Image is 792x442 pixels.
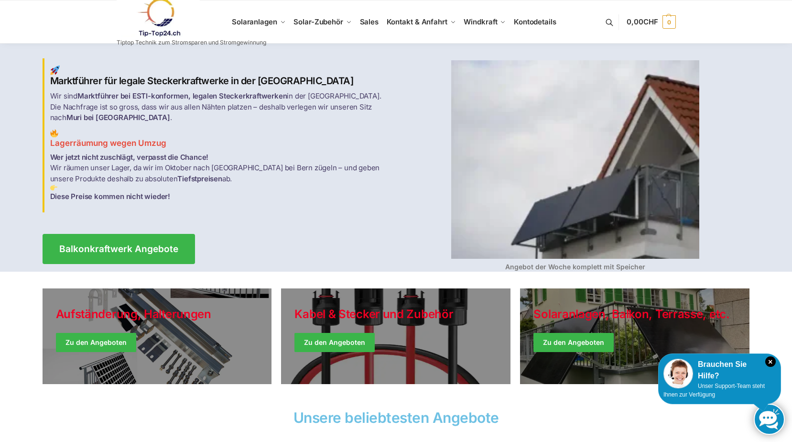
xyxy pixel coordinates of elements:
[50,66,60,75] img: Balkon-Terrassen-Kraftwerke 1
[765,356,776,367] i: Schließen
[290,0,356,44] a: Solar-Zubehör
[117,40,266,45] p: Tiptop Technik zum Stromsparen und Stromgewinnung
[232,17,277,26] span: Solaranlagen
[50,129,391,149] h3: Lagerräumung wegen Umzug
[382,0,460,44] a: Kontakt & Anfahrt
[510,0,560,44] a: Kontodetails
[177,174,222,183] strong: Tiefstpreisen
[50,192,170,201] strong: Diese Preise kommen nicht wieder!
[66,113,170,122] strong: Muri bei [GEOGRAPHIC_DATA]
[663,383,765,398] span: Unser Support-Team steht Ihnen zur Verfügung
[464,17,497,26] span: Windkraft
[293,17,343,26] span: Solar-Zubehör
[460,0,510,44] a: Windkraft
[43,410,750,425] h2: Unsere beliebtesten Angebote
[627,17,658,26] span: 0,00
[43,234,195,264] a: Balkonkraftwerk Angebote
[59,244,178,254] span: Balkonkraftwerk Angebote
[514,17,556,26] span: Kontodetails
[43,288,272,384] a: Holiday Style
[50,152,391,202] p: Wir räumen unser Lager, da wir im Oktober nach [GEOGRAPHIC_DATA] bei Bern zügeln – und geben unse...
[627,8,675,36] a: 0,00CHF 0
[520,288,749,384] a: Winter Jackets
[663,359,776,382] div: Brauchen Sie Hilfe?
[50,184,57,191] img: Balkon-Terrassen-Kraftwerke 3
[505,263,645,271] strong: Angebot der Woche komplett mit Speicher
[281,288,510,384] a: Holiday Style
[356,0,382,44] a: Sales
[77,91,287,100] strong: Marktführer bei ESTI-konformen, legalen Steckerkraftwerken
[50,66,391,87] h2: Marktführer für legale Steckerkraftwerke in der [GEOGRAPHIC_DATA]
[50,153,209,162] strong: Wer jetzt nicht zuschlägt, verpasst die Chance!
[451,60,699,259] img: Balkon-Terrassen-Kraftwerke 4
[663,359,693,388] img: Customer service
[387,17,447,26] span: Kontakt & Anfahrt
[50,91,391,123] p: Wir sind in der [GEOGRAPHIC_DATA]. Die Nachfrage ist so gross, dass wir aus allen Nähten platzen ...
[360,17,379,26] span: Sales
[50,129,58,137] img: Balkon-Terrassen-Kraftwerke 2
[643,17,658,26] span: CHF
[662,15,676,29] span: 0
